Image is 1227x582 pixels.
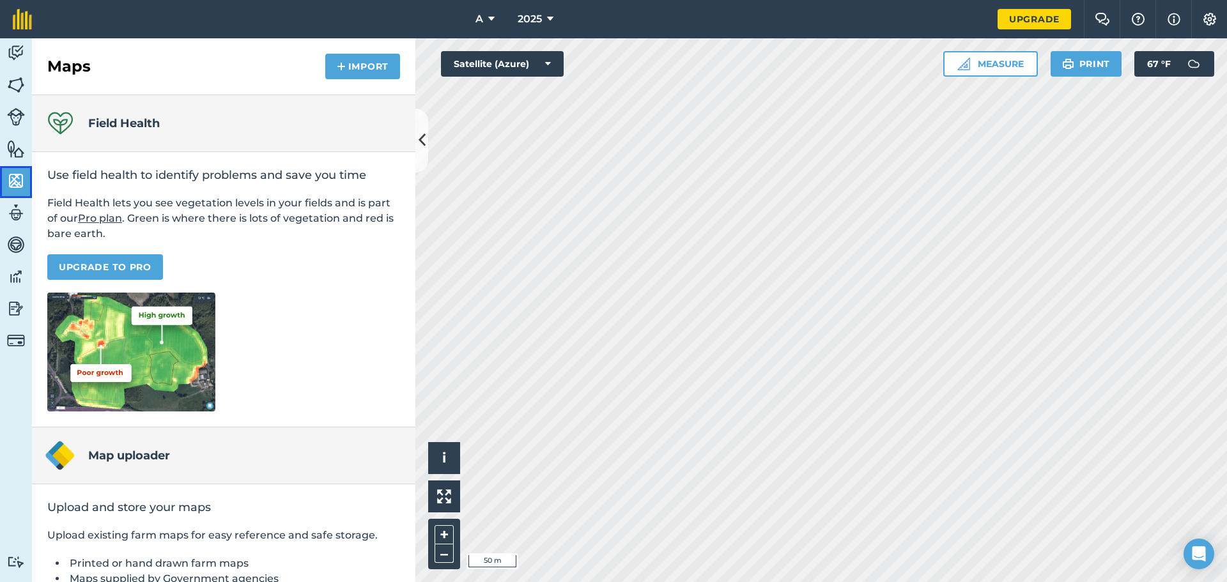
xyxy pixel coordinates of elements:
h2: Maps [47,56,91,77]
img: svg+xml;base64,PD94bWwgdmVyc2lvbj0iMS4wIiBlbmNvZGluZz0idXRmLTgiPz4KPCEtLSBHZW5lcmF0b3I6IEFkb2JlIE... [7,556,25,568]
button: i [428,442,460,474]
img: fieldmargin Logo [13,9,32,29]
span: 2025 [518,11,542,27]
p: Field Health lets you see vegetation levels in your fields and is part of our . Green is where th... [47,195,400,241]
a: Upgrade to Pro [47,254,163,280]
h2: Upload and store your maps [47,500,400,515]
button: Import [325,54,400,79]
span: 67 ° F [1147,51,1171,77]
button: 67 °F [1134,51,1214,77]
img: A cog icon [1202,13,1217,26]
button: – [435,544,454,563]
img: svg+xml;base64,PHN2ZyB4bWxucz0iaHR0cDovL3d3dy53My5vcmcvMjAwMC9zdmciIHdpZHRoPSIxNCIgaGVpZ2h0PSIyNC... [337,59,346,74]
span: A [475,11,483,27]
img: svg+xml;base64,PHN2ZyB4bWxucz0iaHR0cDovL3d3dy53My5vcmcvMjAwMC9zdmciIHdpZHRoPSI1NiIgaGVpZ2h0PSI2MC... [7,171,25,190]
button: Satellite (Azure) [441,51,564,77]
img: svg+xml;base64,PHN2ZyB4bWxucz0iaHR0cDovL3d3dy53My5vcmcvMjAwMC9zdmciIHdpZHRoPSIxOSIgaGVpZ2h0PSIyNC... [1062,56,1074,72]
img: svg+xml;base64,PD94bWwgdmVyc2lvbj0iMS4wIiBlbmNvZGluZz0idXRmLTgiPz4KPCEtLSBHZW5lcmF0b3I6IEFkb2JlIE... [7,332,25,349]
img: svg+xml;base64,PD94bWwgdmVyc2lvbj0iMS4wIiBlbmNvZGluZz0idXRmLTgiPz4KPCEtLSBHZW5lcmF0b3I6IEFkb2JlIE... [7,108,25,126]
img: svg+xml;base64,PHN2ZyB4bWxucz0iaHR0cDovL3d3dy53My5vcmcvMjAwMC9zdmciIHdpZHRoPSI1NiIgaGVpZ2h0PSI2MC... [7,139,25,158]
img: Map uploader logo [45,440,75,471]
img: A question mark icon [1131,13,1146,26]
button: + [435,525,454,544]
img: svg+xml;base64,PHN2ZyB4bWxucz0iaHR0cDovL3d3dy53My5vcmcvMjAwMC9zdmciIHdpZHRoPSI1NiIgaGVpZ2h0PSI2MC... [7,75,25,95]
button: Print [1051,51,1122,77]
img: svg+xml;base64,PD94bWwgdmVyc2lvbj0iMS4wIiBlbmNvZGluZz0idXRmLTgiPz4KPCEtLSBHZW5lcmF0b3I6IEFkb2JlIE... [7,235,25,254]
img: svg+xml;base64,PD94bWwgdmVyc2lvbj0iMS4wIiBlbmNvZGluZz0idXRmLTgiPz4KPCEtLSBHZW5lcmF0b3I6IEFkb2JlIE... [1181,51,1207,77]
p: Upload existing farm maps for easy reference and safe storage. [47,528,400,543]
span: i [442,450,446,466]
button: Measure [943,51,1038,77]
div: Open Intercom Messenger [1184,539,1214,569]
img: svg+xml;base64,PD94bWwgdmVyc2lvbj0iMS4wIiBlbmNvZGluZz0idXRmLTgiPz4KPCEtLSBHZW5lcmF0b3I6IEFkb2JlIE... [7,203,25,222]
h4: Field Health [88,114,160,132]
h4: Map uploader [88,447,170,464]
a: Pro plan [78,212,122,224]
img: svg+xml;base64,PD94bWwgdmVyc2lvbj0iMS4wIiBlbmNvZGluZz0idXRmLTgiPz4KPCEtLSBHZW5lcmF0b3I6IEFkb2JlIE... [7,299,25,318]
li: Printed or hand drawn farm maps [66,556,400,571]
img: Two speech bubbles overlapping with the left bubble in the forefront [1095,13,1110,26]
img: svg+xml;base64,PHN2ZyB4bWxucz0iaHR0cDovL3d3dy53My5vcmcvMjAwMC9zdmciIHdpZHRoPSIxNyIgaGVpZ2h0PSIxNy... [1168,11,1180,27]
img: svg+xml;base64,PD94bWwgdmVyc2lvbj0iMS4wIiBlbmNvZGluZz0idXRmLTgiPz4KPCEtLSBHZW5lcmF0b3I6IEFkb2JlIE... [7,267,25,286]
a: Upgrade [998,9,1071,29]
img: Ruler icon [957,57,970,70]
img: svg+xml;base64,PD94bWwgdmVyc2lvbj0iMS4wIiBlbmNvZGluZz0idXRmLTgiPz4KPCEtLSBHZW5lcmF0b3I6IEFkb2JlIE... [7,43,25,63]
img: Four arrows, one pointing top left, one top right, one bottom right and the last bottom left [437,489,451,503]
h2: Use field health to identify problems and save you time [47,167,400,183]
